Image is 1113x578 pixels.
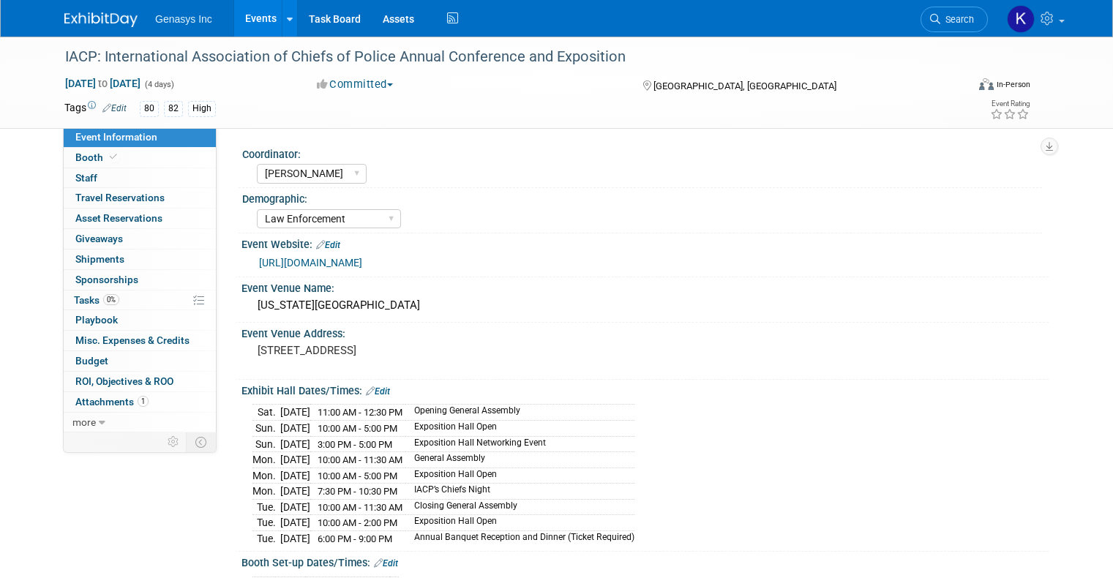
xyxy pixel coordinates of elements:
div: [US_STATE][GEOGRAPHIC_DATA] [252,294,1038,317]
div: Coordinator: [242,143,1042,162]
span: 10:00 AM - 11:30 AM [318,454,402,465]
td: Exposition Hall Open [405,468,634,484]
td: Mon. [252,468,280,484]
a: Travel Reservations [64,188,216,208]
td: [DATE] [280,468,310,484]
td: Exposition Hall Open [405,515,634,531]
a: Shipments [64,249,216,269]
span: ROI, Objectives & ROO [75,375,173,387]
span: 11:00 AM - 12:30 PM [318,407,402,418]
td: Tags [64,100,127,117]
span: 0% [103,294,119,305]
span: to [96,78,110,89]
span: Giveaways [75,233,123,244]
td: Mon. [252,484,280,500]
a: Staff [64,168,216,188]
td: Personalize Event Tab Strip [161,432,187,451]
div: IACP: International Association of Chiefs of Police Annual Conference and Exposition [60,44,948,70]
a: [URL][DOMAIN_NAME] [259,257,362,269]
td: Toggle Event Tabs [187,432,217,451]
a: Misc. Expenses & Credits [64,331,216,350]
span: Search [940,14,974,25]
span: Tasks [74,294,119,306]
div: 80 [140,101,159,116]
div: 82 [164,101,183,116]
i: Booth reservation complete [110,153,117,161]
span: Event Information [75,131,157,143]
div: Event Venue Address: [241,323,1049,341]
a: Edit [102,103,127,113]
td: Opening General Assembly [405,405,634,421]
td: Closing General Assembly [405,499,634,515]
span: Genasys Inc [155,13,212,25]
td: [DATE] [280,452,310,468]
pre: [STREET_ADDRESS] [258,344,562,357]
span: Shipments [75,253,124,265]
span: 3:00 PM - 5:00 PM [318,439,392,450]
div: Event Rating [990,100,1030,108]
td: Sun. [252,420,280,436]
span: Sponsorships [75,274,138,285]
span: 10:00 AM - 11:30 AM [318,502,402,513]
div: Event Website: [241,233,1049,252]
a: Giveaways [64,229,216,249]
a: Attachments1 [64,392,216,412]
span: [DATE] [DATE] [64,77,141,90]
td: General Assembly [405,452,634,468]
div: Exhibit Hall Dates/Times: [241,380,1049,399]
span: 10:00 AM - 5:00 PM [318,470,397,481]
td: [DATE] [280,420,310,436]
div: Event Venue Name: [241,277,1049,296]
div: Demographic: [242,188,1042,206]
span: (4 days) [143,80,174,89]
td: [DATE] [280,484,310,500]
td: Annual Banquet Reception and Dinner (Ticket Required) [405,530,634,546]
img: Format-Inperson.png [979,78,994,90]
td: [DATE] [280,405,310,421]
a: ROI, Objectives & ROO [64,372,216,391]
td: Tue. [252,530,280,546]
img: ExhibitDay [64,12,138,27]
a: Budget [64,351,216,371]
td: [DATE] [280,499,310,515]
span: 10:00 AM - 5:00 PM [318,423,397,434]
span: 1 [138,396,149,407]
span: Playbook [75,314,118,326]
button: Committed [312,77,399,92]
a: Edit [366,386,390,397]
td: IACP’s Chiefs Night [405,484,634,500]
td: Exposition Hall Networking Event [405,436,634,452]
td: Tue. [252,499,280,515]
a: Asset Reservations [64,209,216,228]
td: [DATE] [280,436,310,452]
a: Tasks0% [64,290,216,310]
td: [DATE] [280,515,310,531]
a: Edit [374,558,398,568]
a: Booth [64,148,216,168]
div: High [188,101,216,116]
span: Staff [75,172,97,184]
td: Sat. [252,405,280,421]
div: Booth Set-up Dates/Times: [241,552,1049,571]
td: Exposition Hall Open [405,420,634,436]
a: Search [921,7,988,32]
td: Tue. [252,515,280,531]
span: Booth [75,151,120,163]
a: Sponsorships [64,270,216,290]
span: Asset Reservations [75,212,162,224]
td: Mon. [252,452,280,468]
span: Travel Reservations [75,192,165,203]
span: 10:00 AM - 2:00 PM [318,517,397,528]
span: Misc. Expenses & Credits [75,334,190,346]
a: Edit [316,240,340,250]
td: [DATE] [280,530,310,546]
span: Budget [75,355,108,367]
a: Event Information [64,127,216,147]
span: more [72,416,96,428]
span: 7:30 PM - 10:30 PM [318,486,397,497]
a: Playbook [64,310,216,330]
span: Attachments [75,396,149,408]
span: [GEOGRAPHIC_DATA], [GEOGRAPHIC_DATA] [653,80,836,91]
img: Kate Lawson [1007,5,1035,33]
a: more [64,413,216,432]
